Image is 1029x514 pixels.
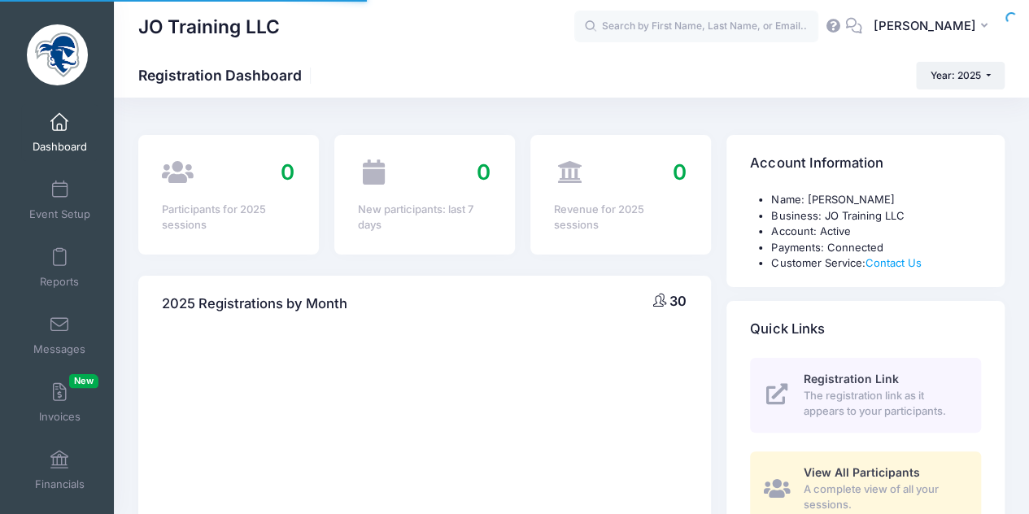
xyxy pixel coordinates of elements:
div: Participants for 2025 sessions [162,202,294,233]
span: New [69,374,98,388]
li: Name: [PERSON_NAME] [771,192,981,208]
span: Registration Link [803,372,898,385]
img: JO Training LLC [27,24,88,85]
span: Reports [40,275,79,289]
button: [PERSON_NAME] [862,8,1005,46]
h4: 2025 Registrations by Month [162,281,347,327]
span: View All Participants [803,465,919,479]
span: 0 [673,159,687,185]
span: Dashboard [33,140,87,154]
li: Customer Service: [771,255,981,272]
div: Revenue for 2025 sessions [554,202,687,233]
li: Payments: Connected [771,240,981,256]
a: Reports [21,239,98,296]
span: Messages [33,342,85,356]
span: 30 [669,293,687,309]
a: Dashboard [21,104,98,161]
button: Year: 2025 [916,62,1005,89]
span: [PERSON_NAME] [873,17,975,35]
a: Event Setup [21,172,98,229]
span: A complete view of all your sessions. [803,481,962,513]
span: Event Setup [29,207,90,221]
a: InvoicesNew [21,374,98,431]
li: Account: Active [771,224,981,240]
span: 0 [477,159,491,185]
a: Financials [21,442,98,499]
h4: Quick Links [750,306,824,352]
a: Contact Us [865,256,921,269]
a: Messages [21,307,98,364]
li: Business: JO Training LLC [771,208,981,224]
h1: Registration Dashboard [138,67,316,84]
input: Search by First Name, Last Name, or Email... [574,11,818,43]
h4: Account Information [750,141,883,187]
div: New participants: last 7 days [358,202,491,233]
h1: JO Training LLC [138,8,280,46]
span: Invoices [39,410,81,424]
span: Year: 2025 [931,69,981,81]
span: 0 [281,159,294,185]
span: The registration link as it appears to your participants. [803,388,962,420]
span: Financials [35,477,85,491]
a: Registration Link The registration link as it appears to your participants. [750,358,981,433]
